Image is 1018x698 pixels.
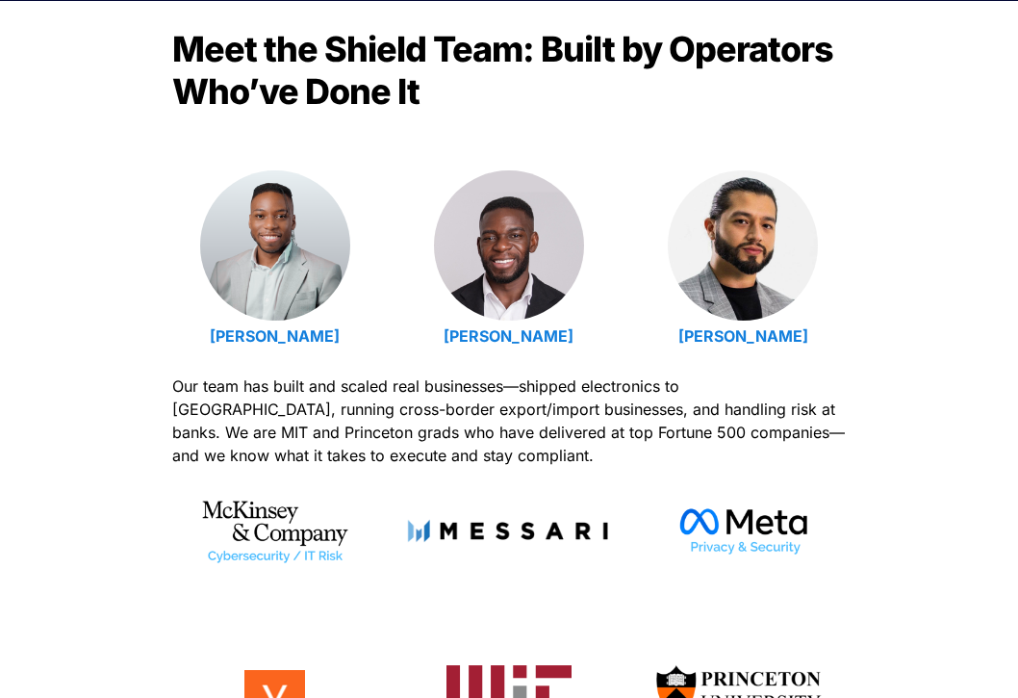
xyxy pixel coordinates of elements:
[444,326,573,346] a: [PERSON_NAME]
[172,376,850,465] span: Our team has built and scaled real businesses—shipped electronics to [GEOGRAPHIC_DATA], running c...
[210,326,340,346] a: [PERSON_NAME]
[172,28,840,113] span: Meet the Shield Team: Built by Operators Who’ve Done It
[678,326,808,346] a: [PERSON_NAME]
